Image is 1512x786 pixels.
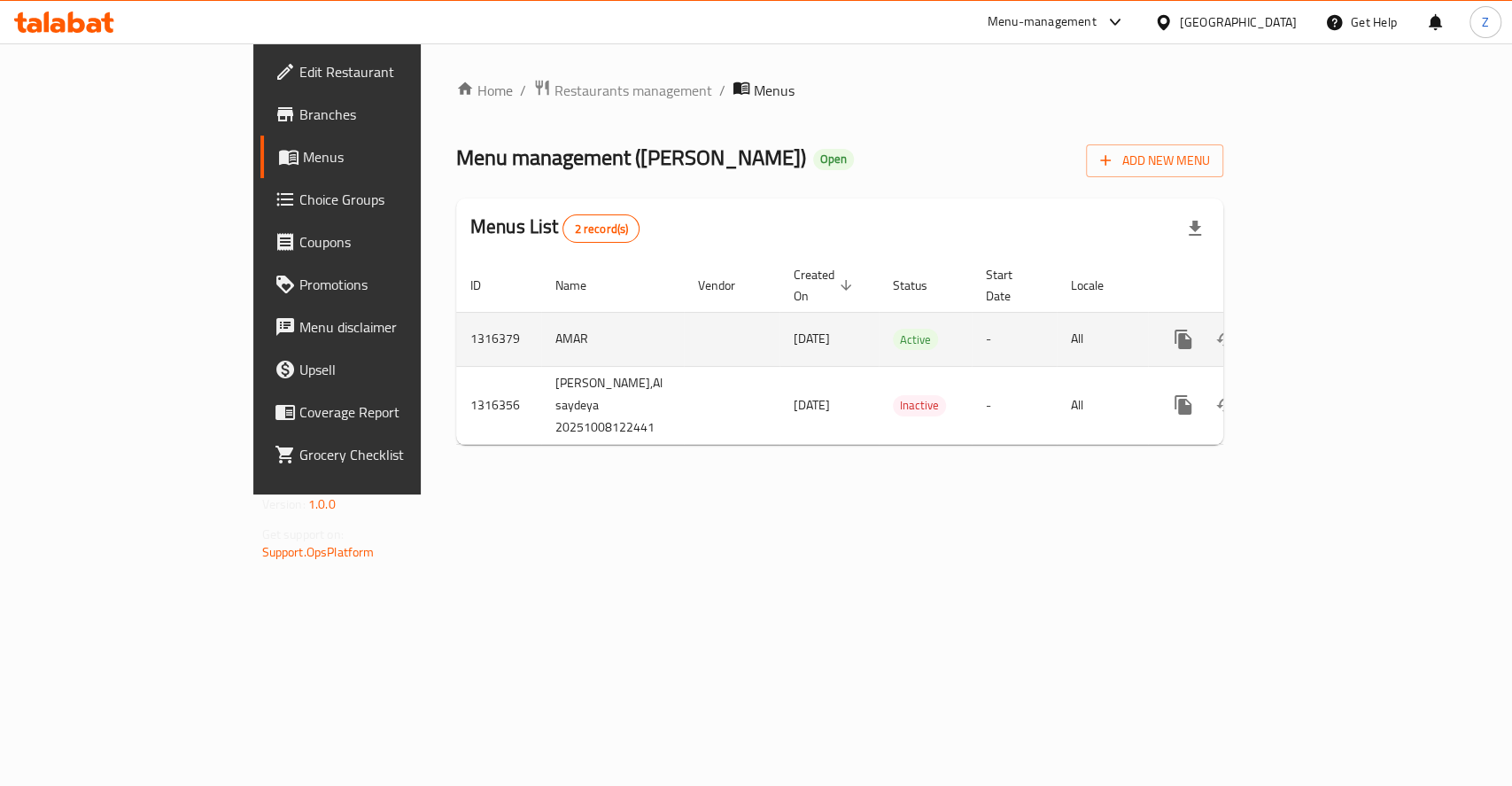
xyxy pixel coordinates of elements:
span: Promotions [299,274,492,295]
span: Menu management ( [PERSON_NAME] ) [456,137,806,177]
span: Menus [754,80,795,101]
table: enhanced table [456,259,1346,445]
td: - [972,312,1057,366]
a: Restaurants management [533,79,712,102]
a: Choice Groups [260,178,506,221]
span: Coverage Report [299,401,492,423]
span: 1.0.0 [308,493,336,516]
span: Choice Groups [299,189,492,210]
span: [DATE] [794,393,830,416]
span: Version: [262,493,306,516]
th: Actions [1148,259,1346,313]
a: Upsell [260,348,506,391]
span: Created On [794,264,857,307]
td: All [1057,312,1148,366]
div: Menu-management [988,12,1097,33]
button: Change Status [1205,384,1247,426]
span: ID [470,275,504,296]
span: Add New Menu [1100,150,1209,172]
span: Coupons [299,231,492,253]
a: Coverage Report [260,391,506,433]
h2: Menus List [470,214,640,243]
span: Edit Restaurant [299,61,492,82]
div: Export file [1174,207,1216,250]
span: Vendor [698,275,758,296]
a: Menu disclaimer [260,306,506,348]
td: All [1057,366,1148,444]
td: AMAR [541,312,684,366]
span: Get support on: [262,523,344,546]
span: Active [893,330,938,350]
a: Branches [260,93,506,136]
nav: breadcrumb [456,79,1224,102]
span: Menu disclaimer [299,316,492,338]
a: Promotions [260,263,506,306]
button: more [1162,318,1205,361]
div: Open [813,149,854,170]
span: Branches [299,104,492,125]
a: Edit Restaurant [260,51,506,93]
a: Support.OpsPlatform [262,541,375,564]
td: - [972,366,1057,444]
li: / [520,80,526,101]
span: Z [1482,12,1489,32]
span: [DATE] [794,327,830,350]
span: Locale [1071,275,1127,296]
button: Add New Menu [1086,144,1223,177]
button: more [1162,384,1205,426]
a: Grocery Checklist [260,433,506,476]
span: Grocery Checklist [299,444,492,465]
span: 2 record(s) [563,221,639,237]
button: Change Status [1205,318,1247,361]
a: Coupons [260,221,506,263]
div: Active [893,329,938,350]
a: Menus [260,136,506,178]
span: Inactive [893,395,946,416]
div: [GEOGRAPHIC_DATA] [1180,12,1297,32]
span: Start Date [986,264,1035,307]
div: Total records count [562,214,640,243]
span: Restaurants management [554,80,712,101]
span: Menus [303,146,492,167]
div: Inactive [893,395,946,416]
span: Status [893,275,950,296]
li: / [719,80,725,101]
td: [PERSON_NAME],Al saydeya 20251008122441 [541,366,684,444]
span: Open [813,152,854,167]
span: Name [555,275,609,296]
span: Upsell [299,359,492,380]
